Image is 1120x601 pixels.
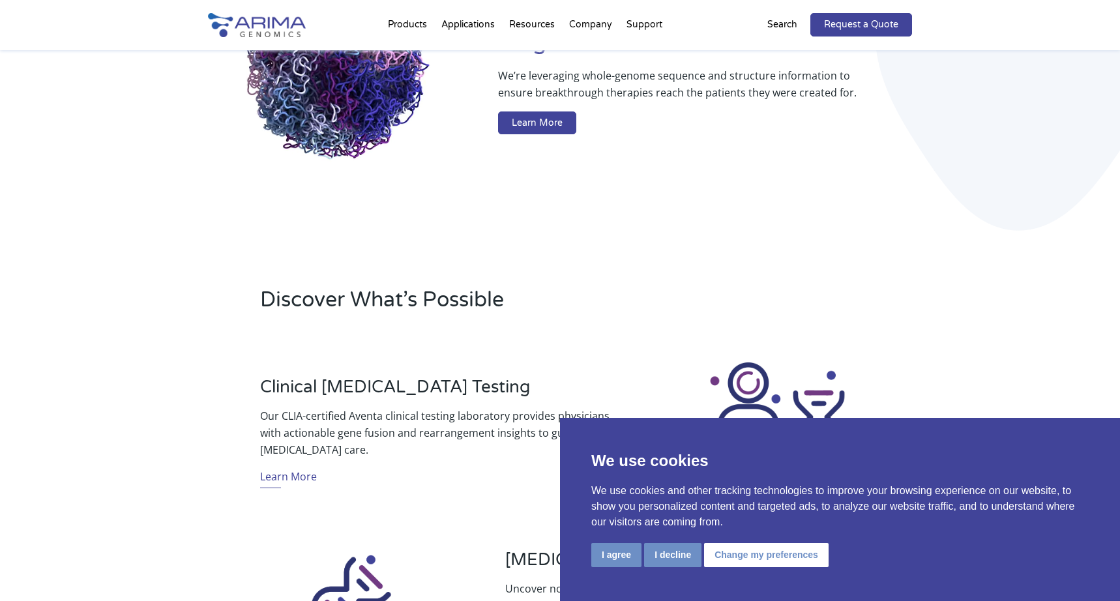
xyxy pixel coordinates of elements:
img: Clinical Testing Icon [705,360,861,515]
p: We’re leveraging whole-genome sequence and structure information to ensure breakthrough therapies... [498,67,860,111]
a: Learn More [260,468,317,488]
h2: Discover What’s Possible [260,286,726,325]
button: I decline [644,543,701,567]
a: Learn More [498,111,576,135]
img: Arima-Genomics-logo [208,13,306,37]
p: We use cookies and other tracking technologies to improve your browsing experience on our website... [591,483,1089,530]
button: Change my preferences [704,543,829,567]
button: I agree [591,543,641,567]
a: Request a Quote [810,13,912,37]
p: Search [767,16,797,33]
h3: [MEDICAL_DATA] Genomics [505,550,860,580]
p: Our CLIA-certified Aventa clinical testing laboratory provides physicians with actionable gene fu... [260,407,615,458]
h3: Clinical [MEDICAL_DATA] Testing [260,377,615,407]
p: We use cookies [591,449,1089,473]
